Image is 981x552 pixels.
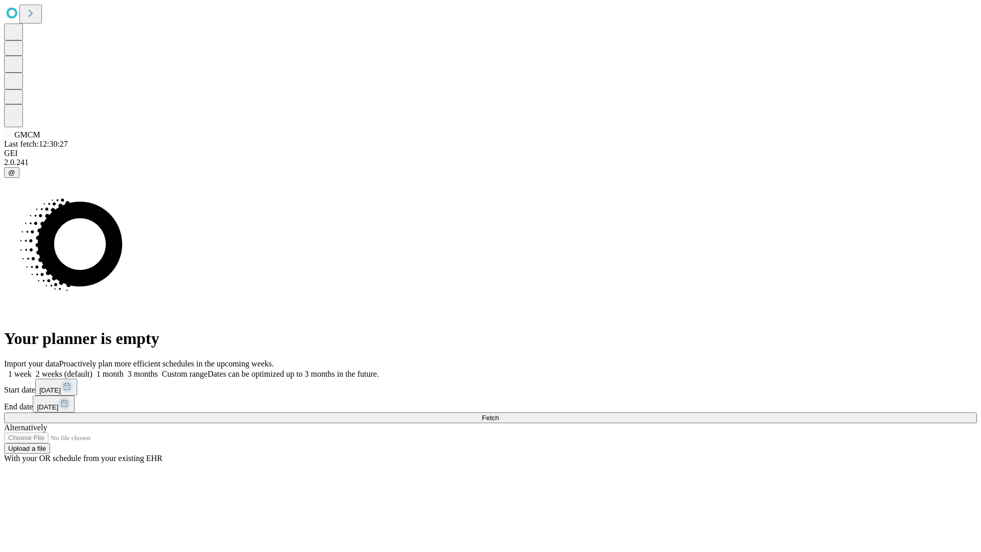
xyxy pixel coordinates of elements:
[33,396,75,412] button: [DATE]
[4,140,68,148] span: Last fetch: 12:30:27
[59,359,274,368] span: Proactively plan more efficient schedules in the upcoming weeks.
[4,158,977,167] div: 2.0.241
[8,169,15,176] span: @
[128,370,158,378] span: 3 months
[97,370,124,378] span: 1 month
[4,149,977,158] div: GEI
[207,370,379,378] span: Dates can be optimized up to 3 months in the future.
[4,412,977,423] button: Fetch
[35,379,77,396] button: [DATE]
[162,370,207,378] span: Custom range
[36,370,92,378] span: 2 weeks (default)
[8,370,32,378] span: 1 week
[39,386,61,394] span: [DATE]
[4,454,162,463] span: With your OR schedule from your existing EHR
[14,130,40,139] span: GMCM
[4,329,977,348] h1: Your planner is empty
[4,443,50,454] button: Upload a file
[37,403,58,411] span: [DATE]
[4,359,59,368] span: Import your data
[482,414,499,422] span: Fetch
[4,379,977,396] div: Start date
[4,167,19,178] button: @
[4,423,47,432] span: Alternatively
[4,396,977,412] div: End date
